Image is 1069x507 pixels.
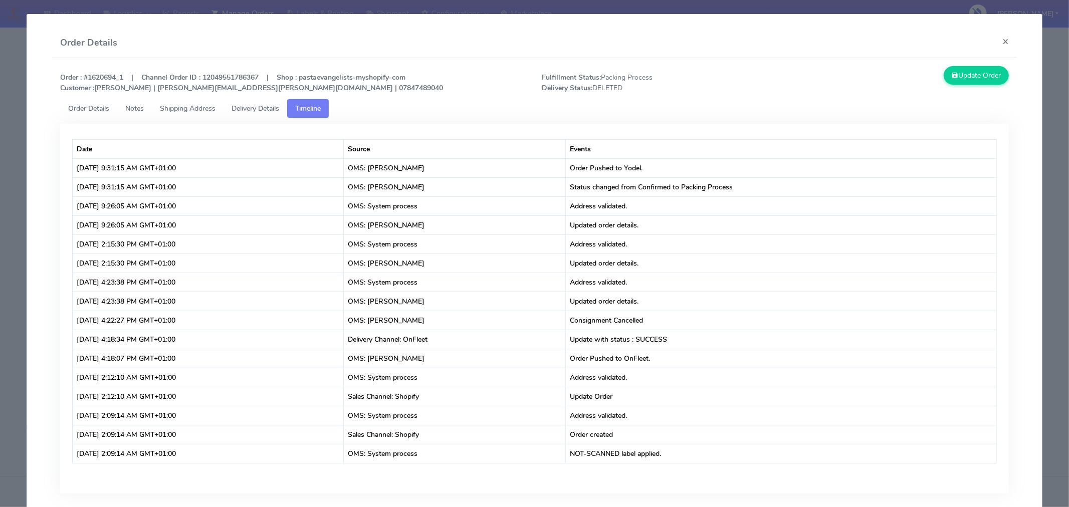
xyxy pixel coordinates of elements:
[344,158,566,177] td: OMS: [PERSON_NAME]
[73,139,344,158] th: Date
[125,104,144,113] span: Notes
[60,36,117,50] h4: Order Details
[73,330,344,349] td: [DATE] 4:18:34 PM GMT+01:00
[566,253,996,273] td: Updated order details.
[344,406,566,425] td: OMS: System process
[542,83,592,93] strong: Delivery Status:
[60,73,443,93] strong: Order : #1620694_1 | Channel Order ID : 12049551786367 | Shop : pastaevangelists-myshopify-com [P...
[160,104,216,113] span: Shipping Address
[344,139,566,158] th: Source
[73,273,344,292] td: [DATE] 4:23:38 PM GMT+01:00
[344,234,566,253] td: OMS: System process
[73,406,344,425] td: [DATE] 2:09:14 AM GMT+01:00
[73,158,344,177] td: [DATE] 9:31:15 AM GMT+01:00
[344,215,566,234] td: OMS: [PERSON_NAME]
[73,177,344,196] td: [DATE] 9:31:15 AM GMT+01:00
[344,368,566,387] td: OMS: System process
[73,387,344,406] td: [DATE] 2:12:10 AM GMT+01:00
[566,139,996,158] th: Events
[566,330,996,349] td: Update with status : SUCCESS
[68,104,109,113] span: Order Details
[566,349,996,368] td: Order Pushed to OnFleet.
[295,104,321,113] span: Timeline
[73,368,344,387] td: [DATE] 2:12:10 AM GMT+01:00
[344,177,566,196] td: OMS: [PERSON_NAME]
[344,444,566,463] td: OMS: System process
[344,253,566,273] td: OMS: [PERSON_NAME]
[73,444,344,463] td: [DATE] 2:09:14 AM GMT+01:00
[566,215,996,234] td: Updated order details.
[73,196,344,215] td: [DATE] 9:26:05 AM GMT+01:00
[994,28,1017,55] button: Close
[73,349,344,368] td: [DATE] 4:18:07 PM GMT+01:00
[566,177,996,196] td: Status changed from Confirmed to Packing Process
[566,406,996,425] td: Address validated.
[344,425,566,444] td: Sales Channel: Shopify
[344,311,566,330] td: OMS: [PERSON_NAME]
[542,73,601,82] strong: Fulfillment Status:
[73,215,344,234] td: [DATE] 9:26:05 AM GMT+01:00
[344,349,566,368] td: OMS: [PERSON_NAME]
[566,292,996,311] td: Updated order details.
[566,311,996,330] td: Consignment Cancelled
[566,444,996,463] td: NOT-SCANNED label applied.
[344,330,566,349] td: Delivery Channel: OnFleet
[944,66,1009,85] button: Update Order
[344,196,566,215] td: OMS: System process
[566,234,996,253] td: Address validated.
[73,234,344,253] td: [DATE] 2:15:30 PM GMT+01:00
[344,273,566,292] td: OMS: System process
[566,273,996,292] td: Address validated.
[566,158,996,177] td: Order Pushed to Yodel.
[534,72,775,93] span: Packing Process DELETED
[60,99,1009,118] ul: Tabs
[60,83,94,93] strong: Customer :
[73,425,344,444] td: [DATE] 2:09:14 AM GMT+01:00
[232,104,279,113] span: Delivery Details
[566,196,996,215] td: Address validated.
[73,311,344,330] td: [DATE] 4:22:27 PM GMT+01:00
[73,253,344,273] td: [DATE] 2:15:30 PM GMT+01:00
[566,368,996,387] td: Address validated.
[73,292,344,311] td: [DATE] 4:23:38 PM GMT+01:00
[566,387,996,406] td: Update Order
[566,425,996,444] td: Order created
[344,387,566,406] td: Sales Channel: Shopify
[344,292,566,311] td: OMS: [PERSON_NAME]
